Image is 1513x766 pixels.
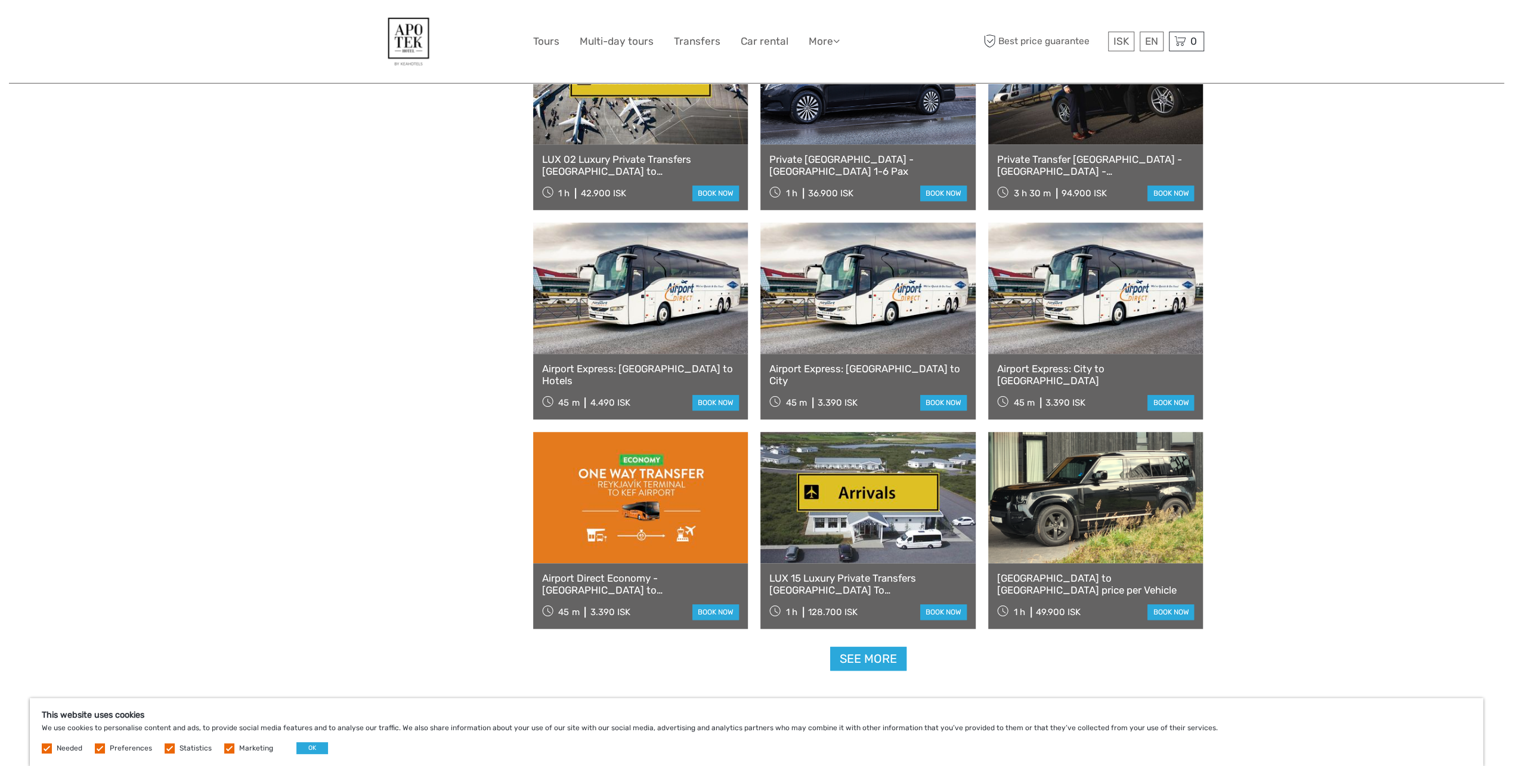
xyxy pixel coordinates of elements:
[239,743,273,753] label: Marketing
[1189,35,1199,47] span: 0
[376,9,441,74] img: 77-9d1c84b2-efce-47e2-937f-6c1b6e9e5575_logo_big.jpg
[42,710,1471,720] h5: This website uses cookies
[580,188,626,199] div: 42.900 ISK
[110,743,152,753] label: Preferences
[769,363,967,387] a: Airport Express: [GEOGRAPHIC_DATA] to City
[17,21,135,30] p: We're away right now. Please check back later!
[180,743,212,753] label: Statistics
[997,363,1195,387] a: Airport Express: City to [GEOGRAPHIC_DATA]
[542,572,740,597] a: Airport Direct Economy - [GEOGRAPHIC_DATA] to [GEOGRAPHIC_DATA]
[533,33,559,50] a: Tours
[920,395,967,410] a: book now
[542,153,740,178] a: LUX 02 Luxury Private Transfers [GEOGRAPHIC_DATA] to [GEOGRAPHIC_DATA]
[590,607,630,617] div: 3.390 ISK
[808,188,853,199] div: 36.900 ISK
[741,33,788,50] a: Car rental
[1147,186,1194,201] a: book now
[1036,607,1081,617] div: 49.900 ISK
[980,32,1105,51] span: Best price guarantee
[1014,397,1035,408] span: 45 m
[692,604,739,620] a: book now
[137,18,151,33] button: Open LiveChat chat widget
[296,742,328,754] button: OK
[558,397,579,408] span: 45 m
[1147,395,1194,410] a: book now
[558,607,579,617] span: 45 m
[920,604,967,620] a: book now
[997,153,1195,178] a: Private Transfer [GEOGRAPHIC_DATA] - [GEOGRAPHIC_DATA] - [GEOGRAPHIC_DATA]
[997,572,1195,597] a: [GEOGRAPHIC_DATA] to [GEOGRAPHIC_DATA] price per Vehicle
[57,743,82,753] label: Needed
[769,153,967,178] a: Private [GEOGRAPHIC_DATA] - [GEOGRAPHIC_DATA] 1-6 Pax
[692,395,739,410] a: book now
[1147,604,1194,620] a: book now
[809,33,840,50] a: More
[542,363,740,387] a: Airport Express: [GEOGRAPHIC_DATA] to Hotels
[769,572,967,597] a: LUX 15 Luxury Private Transfers [GEOGRAPHIC_DATA] To [GEOGRAPHIC_DATA]
[786,607,797,617] span: 1 h
[558,188,570,199] span: 1 h
[1045,397,1085,408] div: 3.390 ISK
[692,186,739,201] a: book now
[786,188,797,199] span: 1 h
[580,33,654,50] a: Multi-day tours
[818,397,858,408] div: 3.390 ISK
[830,647,906,671] a: See more
[30,698,1483,766] div: We use cookies to personalise content and ads, to provide social media features and to analyse ou...
[1140,32,1164,51] div: EN
[1014,188,1051,199] span: 3 h 30 m
[1113,35,1129,47] span: ISK
[590,397,630,408] div: 4.490 ISK
[786,397,807,408] span: 45 m
[1062,188,1107,199] div: 94.900 ISK
[1014,607,1025,617] span: 1 h
[674,33,720,50] a: Transfers
[808,607,858,617] div: 128.700 ISK
[920,186,967,201] a: book now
